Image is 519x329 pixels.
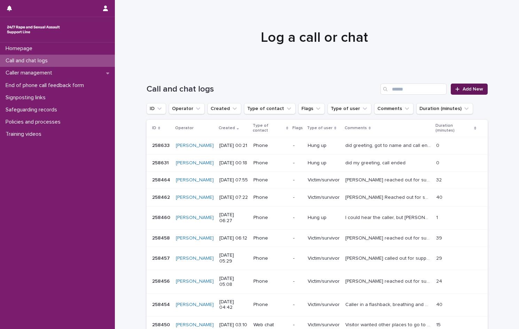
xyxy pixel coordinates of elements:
[176,302,214,308] a: [PERSON_NAME]
[451,84,487,95] a: Add New
[147,154,488,172] tr: 258631258631 [PERSON_NAME] [DATE] 00:18Phone-Hung updid my greeting, call endeddid my greeting, c...
[253,122,284,135] p: Type of contact
[176,160,214,166] a: [PERSON_NAME]
[435,122,472,135] p: Duration (minutes)
[244,103,296,114] button: Type of contact
[219,124,235,132] p: Created
[345,176,432,183] p: Mina reached out for support, feels let down by other support and police, going through 2 investi...
[176,256,214,261] a: [PERSON_NAME]
[3,131,47,138] p: Training videos
[253,279,288,284] p: Phone
[345,300,432,308] p: Caller in a flashback, breathing and grounding exercises done, reassurance and time checks offere...
[345,159,407,166] p: did my greeting, call ended
[147,206,488,229] tr: 258460258460 [PERSON_NAME] [DATE] 06:27Phone-Hung upI could hear the caller, but [PERSON_NAME] co...
[345,213,432,221] p: I could hear the caller, but Caller could not hear me, and so they ended the call.
[253,160,288,166] p: Phone
[3,94,51,101] p: Signposting links
[416,103,473,114] button: Duration (minutes)
[219,177,248,183] p: [DATE] 07:55
[147,172,488,189] tr: 258464258464 [PERSON_NAME] [DATE] 07:55Phone-Victim/survivor[PERSON_NAME] reached out for support...
[293,160,302,166] p: -
[3,70,58,76] p: Caller management
[436,254,443,261] p: 29
[308,195,340,201] p: Victim/survivor
[152,141,171,149] p: 258633
[3,82,89,89] p: End of phone call feedback form
[152,300,171,308] p: 258454
[147,247,488,270] tr: 258457258457 [PERSON_NAME] [DATE] 05:29Phone-Victim/survivor[PERSON_NAME] called out for support,...
[219,276,248,288] p: [DATE] 05:08
[293,322,302,328] p: -
[308,160,340,166] p: Hung up
[374,103,414,114] button: Comments
[219,143,248,149] p: [DATE] 00:21
[219,160,248,166] p: [DATE] 00:18
[328,103,371,114] button: Type of user
[293,195,302,201] p: -
[436,277,443,284] p: 24
[147,137,488,154] tr: 258633258633 [PERSON_NAME] [DATE] 00:21Phone-Hung updid greeting, got to name and call endeddid g...
[176,279,214,284] a: [PERSON_NAME]
[152,234,171,241] p: 258458
[219,252,248,264] p: [DATE] 05:29
[293,279,302,284] p: -
[207,103,241,114] button: Created
[308,143,340,149] p: Hung up
[176,235,214,241] a: [PERSON_NAME]
[308,256,340,261] p: Victim/survivor
[219,235,248,241] p: [DATE] 06:12
[253,235,288,241] p: Phone
[293,256,302,261] p: -
[345,321,432,328] p: Visitor wanted other places to go to for support / counselling, link given to find rape crisis ce...
[436,193,444,201] p: 40
[219,195,248,201] p: [DATE] 07:22
[147,189,488,206] tr: 258462258462 [PERSON_NAME] [DATE] 07:22Phone-Victim/survivor[PERSON_NAME] Reached out for support...
[253,143,288,149] p: Phone
[3,45,38,52] p: Homepage
[308,302,340,308] p: Victim/survivor
[3,119,66,125] p: Policies and processes
[436,300,444,308] p: 40
[147,293,488,316] tr: 258454258454 [PERSON_NAME] [DATE] 04:42Phone-Victim/survivorCaller in a flashback, breathing and ...
[219,322,248,328] p: [DATE] 03:10
[176,322,214,328] a: [PERSON_NAME]
[436,234,443,241] p: 39
[152,254,171,261] p: 258457
[345,141,432,149] p: did greeting, got to name and call ended
[436,321,442,328] p: 15
[293,215,302,221] p: -
[436,141,441,149] p: 0
[436,159,441,166] p: 0
[175,124,194,132] p: Operator
[345,124,367,132] p: Comments
[463,87,483,92] span: Add New
[253,302,288,308] p: Phone
[152,321,171,328] p: 258450
[436,213,439,221] p: 1
[436,176,443,183] p: 32
[345,277,432,284] p: John reached out for support, struggling to sleep, wanted space to talk and get things off chest,...
[6,23,61,37] img: rhQMoQhaT3yELyF149Cw
[144,29,485,46] h1: Log a call or chat
[169,103,205,114] button: Operator
[219,212,248,224] p: [DATE] 06:27
[176,177,214,183] a: [PERSON_NAME]
[176,143,214,149] a: [PERSON_NAME]
[147,84,378,94] h1: Call and chat logs
[380,84,447,95] input: Search
[253,177,288,183] p: Phone
[253,322,288,328] p: Web chat
[253,215,288,221] p: Phone
[152,193,171,201] p: 258462
[253,195,288,201] p: Phone
[293,143,302,149] p: -
[345,254,432,261] p: Fen called out for support, struggling to sleep and wanted space to talk, thoughts feelings and c...
[292,124,303,132] p: Flags
[152,176,172,183] p: 258464
[293,235,302,241] p: -
[307,124,332,132] p: Type of user
[3,57,53,64] p: Call and chat logs
[147,270,488,293] tr: 258456258456 [PERSON_NAME] [DATE] 05:08Phone-Victim/survivor[PERSON_NAME] reached out for support...
[253,256,288,261] p: Phone
[3,107,63,113] p: Safeguarding records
